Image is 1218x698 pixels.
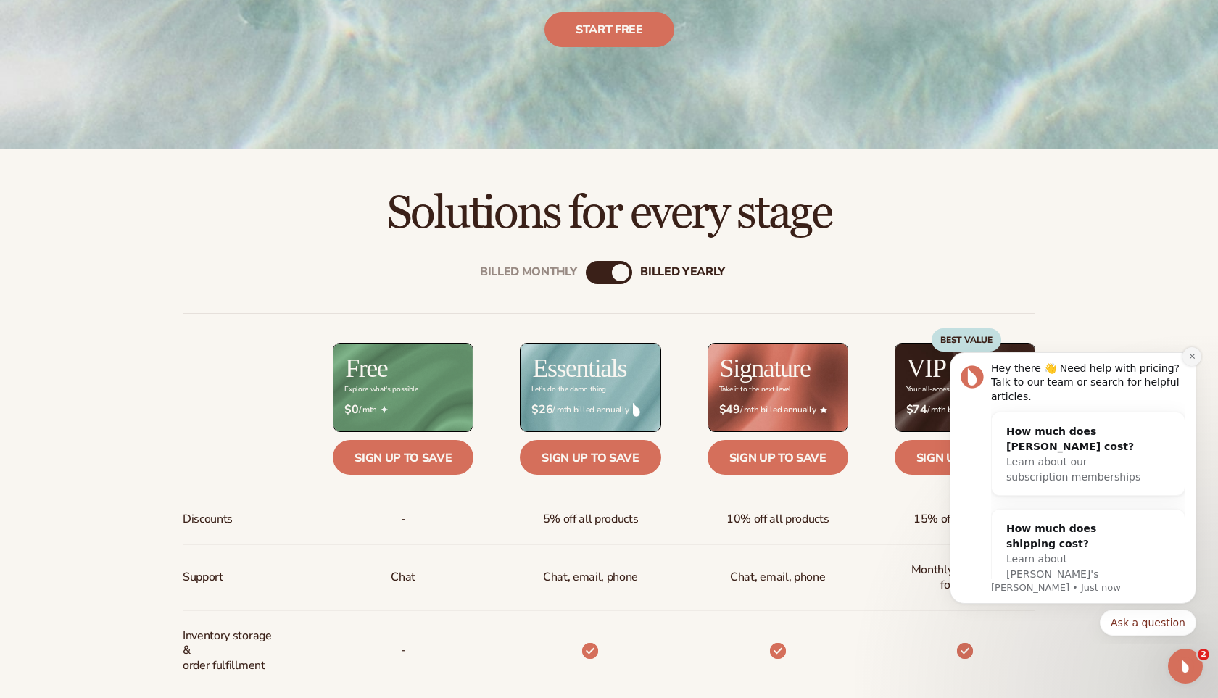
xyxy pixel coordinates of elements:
h2: Solutions for every stage [41,189,1177,238]
div: BEST VALUE [932,328,1001,352]
img: Signature_BG_eeb718c8-65ac-49e3-a4e5-327c6aa73146.jpg [708,344,848,431]
img: VIP_BG_199964bd-3653-43bc-8a67-789d2d7717b9.jpg [895,344,1035,431]
span: Chat, email, phone [730,564,825,591]
div: billed Yearly [640,265,725,279]
span: - [401,506,406,533]
span: Monthly 1:1 coaching for 1 year [906,557,1024,599]
h2: Signature [720,355,811,381]
div: Billed Monthly [480,265,577,279]
span: Inventory storage & order fulfillment [183,623,279,679]
strong: $0 [344,403,358,417]
span: 10% off all products [726,506,829,533]
p: Chat, email, phone [543,564,638,591]
span: 5% off all products [543,506,639,533]
div: Take it to the next level. [719,386,792,394]
iframe: Intercom live chat [1168,649,1203,684]
a: Sign up to save [895,440,1035,475]
span: Discounts [183,506,233,533]
a: Sign up to save [333,440,473,475]
strong: $74 [906,403,927,417]
div: Let’s do the damn thing. [531,386,607,394]
span: / mth [344,403,462,417]
a: Sign up to save [520,440,660,475]
div: Explore what's possible. [344,386,419,394]
span: / mth billed annually [906,403,1024,417]
span: 2 [1198,649,1209,660]
div: Your all-access pass. [906,386,970,394]
span: Support [183,564,223,591]
span: 15% off all products [913,506,1016,533]
span: / mth billed annually [531,403,649,417]
strong: $49 [719,403,740,417]
a: Start free [544,12,674,47]
p: Chat [391,564,415,591]
iframe: Intercom notifications message [928,340,1218,644]
h2: VIP [907,355,946,381]
a: Sign up to save [708,440,848,475]
p: - [401,637,406,664]
strong: $26 [531,403,552,417]
img: free_bg.png [333,344,473,431]
h2: Essentials [532,355,626,381]
img: Star_6.png [820,407,827,413]
img: drop.png [633,403,640,416]
img: Essentials_BG_9050f826-5aa9-47d9-a362-757b82c62641.jpg [521,344,660,431]
h2: Free [345,355,387,381]
span: / mth billed annually [719,403,837,417]
img: Free_Icon_bb6e7c7e-73f8-44bd-8ed0-223ea0fc522e.png [381,406,388,413]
